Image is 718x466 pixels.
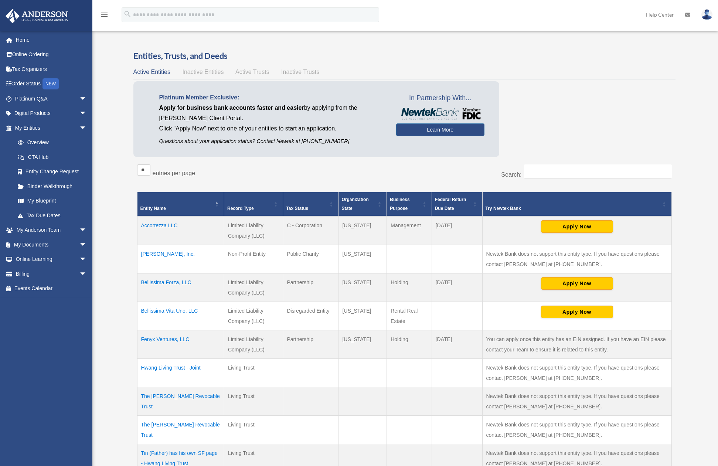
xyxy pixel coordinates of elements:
[79,266,94,282] span: arrow_drop_down
[338,192,387,216] th: Organization State: Activate to sort
[79,252,94,267] span: arrow_drop_down
[159,137,385,146] p: Questions about your application status? Contact Newtek at [PHONE_NUMBER]
[5,47,98,62] a: Online Ordering
[79,223,94,238] span: arrow_drop_down
[100,13,109,19] a: menu
[5,106,98,121] a: Digital Productsarrow_drop_down
[137,216,224,245] td: Accortezza LLC
[541,306,613,318] button: Apply Now
[5,281,98,296] a: Events Calendar
[390,197,409,211] span: Business Purpose
[432,192,482,216] th: Federal Return Due Date: Activate to sort
[79,237,94,252] span: arrow_drop_down
[482,415,671,444] td: Newtek Bank does not support this entity type. If you have questions please contact [PERSON_NAME]...
[396,92,484,104] span: In Partnership With...
[224,415,283,444] td: Living Trust
[227,206,254,211] span: Record Type
[338,330,387,358] td: [US_STATE]
[281,69,319,75] span: Inactive Trusts
[224,358,283,387] td: Living Trust
[79,120,94,136] span: arrow_drop_down
[137,245,224,273] td: [PERSON_NAME], Inc.
[5,76,98,92] a: Order StatusNEW
[435,197,466,211] span: Federal Return Due Date
[79,91,94,106] span: arrow_drop_down
[283,216,338,245] td: C - Corporation
[486,204,660,213] div: Try Newtek Bank
[100,10,109,19] i: menu
[387,330,432,358] td: Holding
[482,330,671,358] td: You can apply once this entity has an EIN assigned. If you have an EIN please contact your Team t...
[42,78,59,89] div: NEW
[137,358,224,387] td: Hwang Living Trust - Joint
[79,106,94,121] span: arrow_drop_down
[283,330,338,358] td: Partnership
[224,192,283,216] th: Record Type: Activate to sort
[5,33,98,47] a: Home
[224,387,283,415] td: Living Trust
[482,245,671,273] td: Newtek Bank does not support this entity type. If you have questions please contact [PERSON_NAME]...
[137,415,224,444] td: The [PERSON_NAME] Revocable Trust
[338,273,387,302] td: [US_STATE]
[5,91,98,106] a: Platinum Q&Aarrow_drop_down
[482,387,671,415] td: Newtek Bank does not support this entity type. If you have questions please contact [PERSON_NAME]...
[137,387,224,415] td: The [PERSON_NAME] Revocable Trust
[286,206,308,211] span: Tax Status
[5,237,98,252] a: My Documentsarrow_drop_down
[283,273,338,302] td: Partnership
[3,9,70,23] img: Anderson Advisors Platinum Portal
[10,179,94,194] a: Binder Walkthrough
[432,273,482,302] td: [DATE]
[387,192,432,216] th: Business Purpose: Activate to sort
[137,330,224,358] td: Fenyx Ventures, LLC
[387,273,432,302] td: Holding
[338,302,387,330] td: [US_STATE]
[153,170,195,176] label: entries per page
[159,123,385,134] p: Click "Apply Now" next to one of your entities to start an application.
[338,216,387,245] td: [US_STATE]
[541,220,613,233] button: Apply Now
[283,192,338,216] th: Tax Status: Activate to sort
[5,120,94,135] a: My Entitiesarrow_drop_down
[140,206,166,211] span: Entity Name
[541,277,613,290] button: Apply Now
[224,216,283,245] td: Limited Liability Company (LLC)
[137,273,224,302] td: Bellissima Forza, LLC
[10,150,94,164] a: CTA Hub
[235,69,269,75] span: Active Trusts
[5,62,98,76] a: Tax Organizers
[701,9,712,20] img: User Pic
[341,197,368,211] span: Organization State
[182,69,224,75] span: Inactive Entities
[387,302,432,330] td: Rental Real Estate
[5,266,98,281] a: Billingarrow_drop_down
[10,135,91,150] a: Overview
[159,92,385,103] p: Platinum Member Exclusive:
[5,252,98,267] a: Online Learningarrow_drop_down
[133,69,170,75] span: Active Entities
[224,273,283,302] td: Limited Liability Company (LLC)
[224,245,283,273] td: Non-Profit Entity
[159,103,385,123] p: by applying from the [PERSON_NAME] Client Portal.
[338,245,387,273] td: [US_STATE]
[10,194,94,208] a: My Blueprint
[159,105,304,111] span: Apply for business bank accounts faster and easier
[501,171,521,178] label: Search:
[5,223,98,238] a: My Anderson Teamarrow_drop_down
[283,302,338,330] td: Disregarded Entity
[10,164,94,179] a: Entity Change Request
[283,245,338,273] td: Public Charity
[482,358,671,387] td: Newtek Bank does not support this entity type. If you have questions please contact [PERSON_NAME]...
[400,108,481,120] img: NewtekBankLogoSM.png
[387,216,432,245] td: Management
[432,216,482,245] td: [DATE]
[123,10,132,18] i: search
[482,192,671,216] th: Try Newtek Bank : Activate to sort
[224,302,283,330] td: Limited Liability Company (LLC)
[137,302,224,330] td: Bellissima Vita Uno, LLC
[396,123,484,136] a: Learn More
[133,50,676,62] h3: Entities, Trusts, and Deeds
[137,192,224,216] th: Entity Name: Activate to invert sorting
[432,330,482,358] td: [DATE]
